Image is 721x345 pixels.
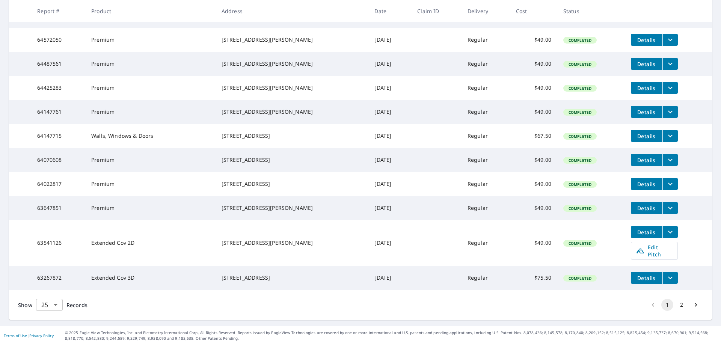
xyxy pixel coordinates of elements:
[510,172,557,196] td: $49.00
[510,196,557,220] td: $49.00
[635,157,658,164] span: Details
[635,181,658,188] span: Details
[222,204,363,212] div: [STREET_ADDRESS][PERSON_NAME]
[222,239,363,247] div: [STREET_ADDRESS][PERSON_NAME]
[635,229,658,236] span: Details
[635,274,658,282] span: Details
[662,106,678,118] button: filesDropdownBtn-64147761
[631,242,678,260] a: Edit Pitch
[631,202,662,214] button: detailsBtn-63647851
[635,108,658,116] span: Details
[462,28,510,52] td: Regular
[85,148,216,172] td: Premium
[31,76,85,100] td: 64425283
[635,133,658,140] span: Details
[510,148,557,172] td: $49.00
[31,124,85,148] td: 64147715
[368,172,411,196] td: [DATE]
[662,82,678,94] button: filesDropdownBtn-64425283
[564,158,596,163] span: Completed
[65,330,717,341] p: © 2025 Eagle View Technologies, Inc. and Pictometry International Corp. All Rights Reserved. Repo...
[564,86,596,91] span: Completed
[564,110,596,115] span: Completed
[635,60,658,68] span: Details
[31,266,85,290] td: 63267872
[222,36,363,44] div: [STREET_ADDRESS][PERSON_NAME]
[85,266,216,290] td: Extended Cov 3D
[222,132,363,140] div: [STREET_ADDRESS]
[31,172,85,196] td: 64022817
[462,266,510,290] td: Regular
[510,76,557,100] td: $49.00
[564,241,596,246] span: Completed
[662,202,678,214] button: filesDropdownBtn-63647851
[510,52,557,76] td: $49.00
[85,172,216,196] td: Premium
[368,196,411,220] td: [DATE]
[222,84,363,92] div: [STREET_ADDRESS][PERSON_NAME]
[4,333,27,338] a: Terms of Use
[635,36,658,44] span: Details
[85,28,216,52] td: Premium
[31,100,85,124] td: 64147761
[368,52,411,76] td: [DATE]
[222,180,363,188] div: [STREET_ADDRESS]
[18,301,32,309] span: Show
[631,106,662,118] button: detailsBtn-64147761
[662,154,678,166] button: filesDropdownBtn-64070608
[631,154,662,166] button: detailsBtn-64070608
[564,62,596,67] span: Completed
[564,206,596,211] span: Completed
[662,58,678,70] button: filesDropdownBtn-64487561
[31,28,85,52] td: 64572050
[564,38,596,43] span: Completed
[31,148,85,172] td: 64070608
[662,226,678,238] button: filesDropdownBtn-63541126
[631,272,662,284] button: detailsBtn-63267872
[36,294,63,315] div: 25
[462,76,510,100] td: Regular
[31,52,85,76] td: 64487561
[510,220,557,266] td: $49.00
[31,196,85,220] td: 63647851
[676,299,688,311] button: Go to page 2
[222,108,363,116] div: [STREET_ADDRESS][PERSON_NAME]
[368,76,411,100] td: [DATE]
[631,82,662,94] button: detailsBtn-64425283
[462,172,510,196] td: Regular
[510,100,557,124] td: $49.00
[661,299,673,311] button: page 1
[510,124,557,148] td: $67.50
[631,58,662,70] button: detailsBtn-64487561
[4,333,54,338] p: |
[462,52,510,76] td: Regular
[368,266,411,290] td: [DATE]
[510,28,557,52] td: $49.00
[636,244,673,258] span: Edit Pitch
[85,76,216,100] td: Premium
[510,266,557,290] td: $75.50
[462,100,510,124] td: Regular
[85,124,216,148] td: Walls, Windows & Doors
[85,220,216,266] td: Extended Cov 2D
[462,196,510,220] td: Regular
[635,205,658,212] span: Details
[85,100,216,124] td: Premium
[85,52,216,76] td: Premium
[368,220,411,266] td: [DATE]
[31,220,85,266] td: 63541126
[564,276,596,281] span: Completed
[631,226,662,238] button: detailsBtn-63541126
[29,333,54,338] a: Privacy Policy
[222,60,363,68] div: [STREET_ADDRESS][PERSON_NAME]
[662,272,678,284] button: filesDropdownBtn-63267872
[662,130,678,142] button: filesDropdownBtn-64147715
[66,301,87,309] span: Records
[368,28,411,52] td: [DATE]
[631,178,662,190] button: detailsBtn-64022817
[368,148,411,172] td: [DATE]
[646,299,703,311] nav: pagination navigation
[631,130,662,142] button: detailsBtn-64147715
[662,178,678,190] button: filesDropdownBtn-64022817
[222,274,363,282] div: [STREET_ADDRESS]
